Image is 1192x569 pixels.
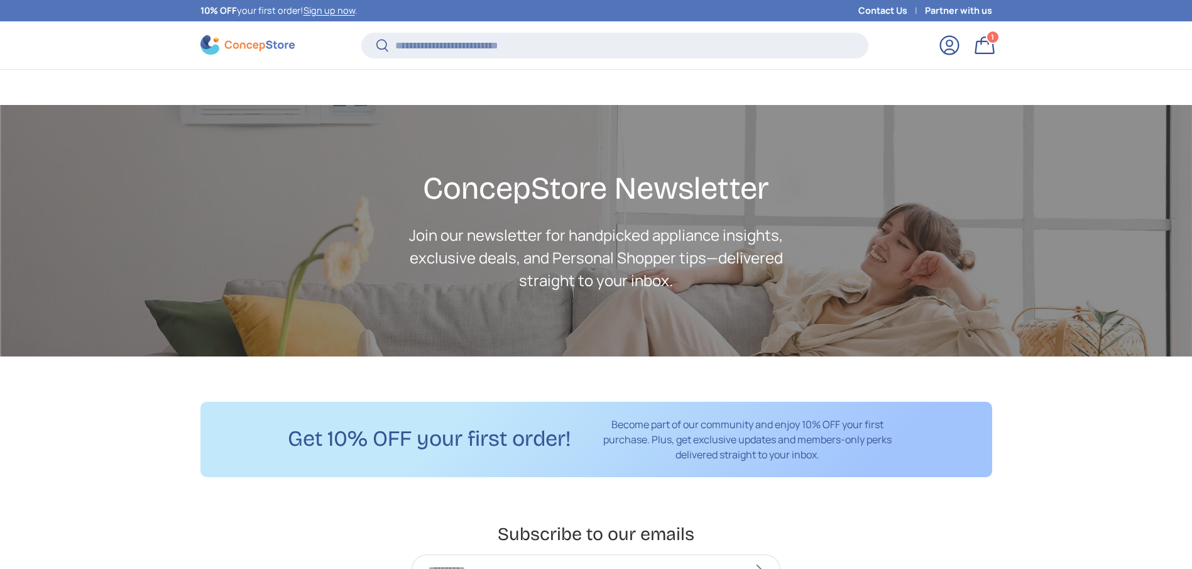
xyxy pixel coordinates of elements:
h2: ConcepStore Newsletter [398,169,794,208]
span: 1 [991,32,994,41]
h2: Get 10% OFF your first order! [288,425,571,453]
a: Partner with us [925,4,992,18]
p: your first order! . [200,4,358,18]
strong: 10% OFF [200,4,237,16]
p: Become part of our community and enjoy 10% OFF your first purchase. Plus, get exclusive updates a... [591,417,905,462]
a: Sign up now [303,4,355,16]
p: Join our newsletter for handpicked appliance insights, exclusive deals, and Personal Shopper tips... [398,224,794,292]
a: Contact Us [858,4,925,18]
img: ConcepStore [200,35,295,55]
h2: Subscribe to our emails [333,522,860,546]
